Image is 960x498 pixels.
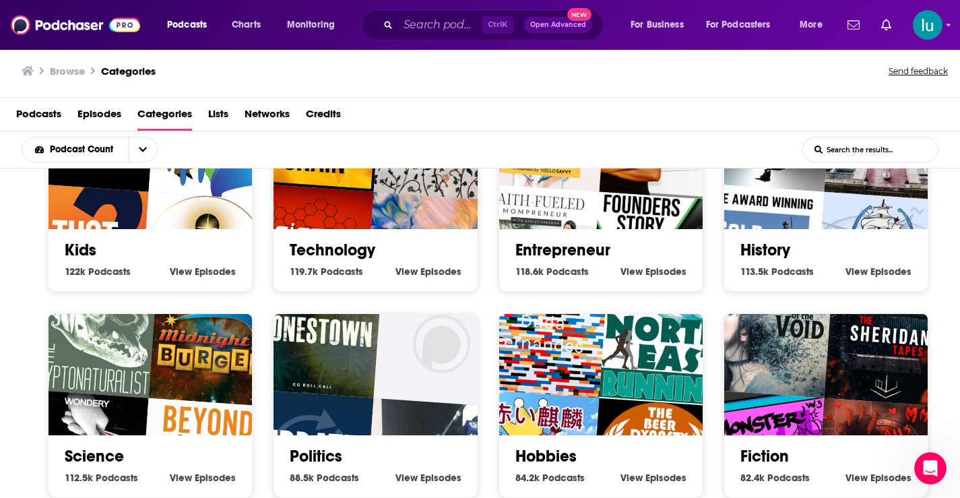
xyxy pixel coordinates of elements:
div: Search podcasts, credits, & more... [374,9,616,40]
span: Monitoring [287,15,335,34]
span: Episodes [195,472,236,484]
span: 112.5k [65,472,93,484]
img: Duda Fernandes [477,268,608,398]
span: Charts [232,15,261,34]
span: 113.5k [740,266,769,278]
a: Episodes [77,103,121,131]
span: Podcasts [542,472,585,484]
span: For Business [631,15,684,34]
img: Rundschau [374,276,505,407]
button: open menu [158,14,224,36]
button: open menu [621,14,701,36]
span: View [170,472,192,484]
span: Episodes [420,266,461,278]
input: Search podcasts, credits, & more... [398,14,482,36]
a: Fiction [740,446,789,466]
a: View Fiction Episodes [845,472,911,484]
a: Credits [306,103,341,131]
img: The Cryptonaturalist [27,268,158,398]
img: User Profile [913,10,942,40]
img: The Call of the Void [703,268,833,398]
a: View Hobbies Episodes [620,472,686,484]
a: View Entrepreneur Episodes [620,266,686,278]
a: Networks [245,103,290,131]
span: View [845,266,868,278]
span: Ctrl K [482,16,513,34]
span: Podcasts [317,472,359,484]
a: View Kids Episodes [170,266,236,278]
span: New [567,8,591,21]
h3: Browse [50,65,85,77]
a: 88.5k Politics Podcasts [290,472,359,484]
h2: Choose List sort [22,137,179,162]
span: 88.5k [290,472,314,484]
a: Podcasts [16,103,61,131]
span: 119.7k [290,266,318,278]
a: Charts [223,14,269,36]
a: 112.5k Science Podcasts [65,472,138,484]
span: Podcasts [167,15,207,34]
span: Podcasts [771,266,814,278]
span: 82.4k [740,472,765,484]
img: The Sheridan Tapes [824,276,955,407]
span: Podcast Count [50,145,118,154]
span: View [395,266,418,278]
span: Open Advanced [530,22,586,28]
span: Logged in as lusodano [913,10,942,40]
button: open menu [129,137,157,162]
span: View [395,472,418,484]
a: Entrepreneur [515,240,610,260]
a: Science [65,446,124,466]
span: 122k [65,266,86,278]
a: 122k Kids Podcasts [65,266,131,278]
a: Categories [101,65,156,77]
button: Open AdvancedNew [524,17,592,33]
span: Podcasts [321,266,363,278]
span: Episodes [195,266,236,278]
a: View Technology Episodes [395,266,461,278]
a: Show notifications dropdown [842,13,865,36]
a: Lists [208,103,228,131]
a: 82.4k Fiction Podcasts [740,472,810,484]
a: Kids [65,240,96,260]
button: Show profile menu [913,10,942,40]
button: open menu [697,14,790,36]
a: 118.6k Entrepreneur Podcasts [515,266,589,278]
a: 119.7k Technology Podcasts [290,266,363,278]
a: 113.5k History Podcasts [740,266,814,278]
img: Oversight: Jonestown [252,268,383,398]
button: open menu [278,14,352,36]
button: Send feedback [885,62,952,81]
img: Midnight Burger [149,276,280,407]
span: Podcasts [96,472,138,484]
a: Categories [137,103,192,131]
span: View [170,266,192,278]
button: open menu [22,145,129,154]
span: View [620,266,643,278]
span: 84.2k [515,472,540,484]
span: For Podcasters [706,15,771,34]
a: View Politics Episodes [395,472,461,484]
span: Episodes [420,472,461,484]
a: Show notifications dropdown [876,13,897,36]
img: Podchaser - Follow, Share and Rate Podcasts [11,12,140,38]
a: View History Episodes [845,266,911,278]
span: Podcasts [546,266,589,278]
span: Podcasts [88,266,131,278]
img: North East Running [599,276,730,407]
